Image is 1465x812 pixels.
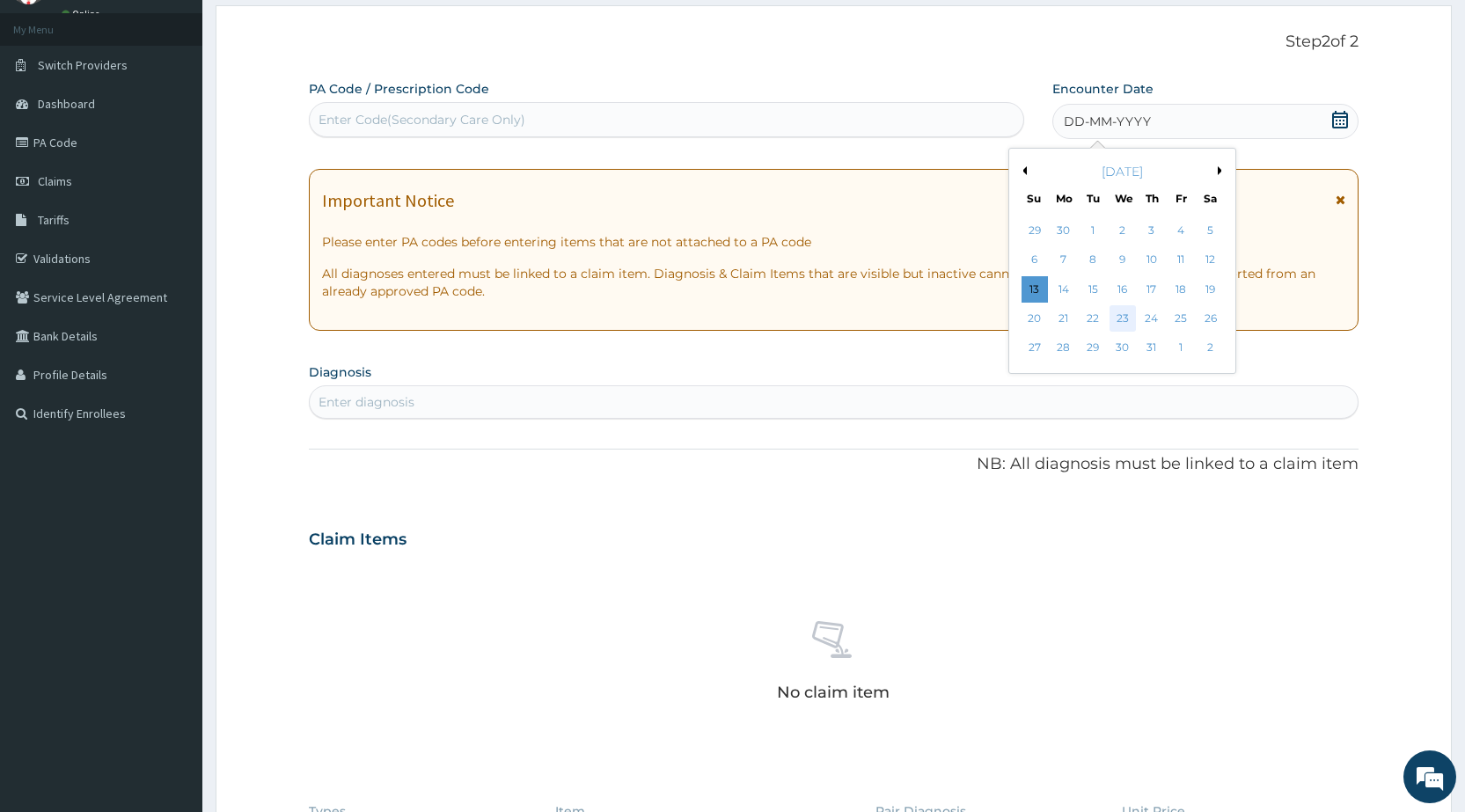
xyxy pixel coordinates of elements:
[1218,166,1227,175] button: Next Month
[319,111,525,128] div: Enter Code(Secondary Care Only)
[319,393,414,411] div: Enter diagnosis
[1051,305,1077,332] div: Choose Monday, July 21st, 2025
[62,8,104,20] a: Online
[1139,276,1165,303] div: Choose Thursday, July 17th, 2025
[1021,305,1047,332] div: Choose Sunday, July 20th, 2025
[1109,276,1135,303] div: Choose Wednesday, July 16th, 2025
[309,80,489,98] label: PA Code / Prescription Code
[1139,247,1165,274] div: Choose Thursday, July 10th, 2025
[1051,247,1077,274] div: Choose Monday, July 7th, 2025
[1085,191,1100,206] div: Tu
[1168,335,1194,362] div: Choose Friday, August 1st, 2025
[777,684,890,701] p: No claim item
[1051,217,1077,244] div: Choose Monday, June 30th, 2025
[309,363,371,381] label: Diagnosis
[1168,305,1194,332] div: Choose Friday, July 25th, 2025
[1052,80,1154,98] label: Encounter Date
[1109,247,1135,274] div: Choose Wednesday, July 9th, 2025
[1026,191,1041,206] div: Su
[33,88,71,132] img: d_794563401_company_1708531726252_794563401
[1115,191,1130,206] div: We
[1203,191,1218,206] div: Sa
[1021,276,1047,303] div: Choose Sunday, July 13th, 2025
[1051,335,1077,362] div: Choose Monday, July 28th, 2025
[1197,335,1223,362] div: Choose Saturday, August 2nd, 2025
[1109,335,1135,362] div: Choose Wednesday, July 30th, 2025
[1197,305,1223,332] div: Choose Saturday, July 26th, 2025
[1139,305,1165,332] div: Choose Thursday, July 24th, 2025
[1080,276,1106,303] div: Choose Tuesday, July 15th, 2025
[1016,163,1228,180] div: [DATE]
[1197,276,1223,303] div: Choose Saturday, July 19th, 2025
[1056,191,1071,206] div: Mo
[1080,305,1106,332] div: Choose Tuesday, July 22nd, 2025
[1174,191,1189,206] div: Fr
[309,453,1359,476] p: NB: All diagnosis must be linked to a claim item
[1021,247,1047,274] div: Choose Sunday, July 6th, 2025
[38,212,70,228] span: Tariffs
[1021,335,1047,362] div: Choose Sunday, July 27th, 2025
[1080,247,1106,274] div: Choose Tuesday, July 8th, 2025
[38,173,72,189] span: Claims
[92,99,296,121] div: Chat with us now
[1197,217,1223,244] div: Choose Saturday, July 5th, 2025
[1168,217,1194,244] div: Choose Friday, July 4th, 2025
[1064,113,1151,130] span: DD-MM-YYYY
[102,222,243,399] span: We're online!
[322,233,1345,251] p: Please enter PA codes before entering items that are not attached to a PA code
[1139,217,1165,244] div: Choose Thursday, July 3rd, 2025
[309,33,1359,52] p: Step 2 of 2
[1144,191,1159,206] div: Th
[9,480,335,542] textarea: Type your message and hit 'Enter'
[1021,217,1047,244] div: Choose Sunday, June 29th, 2025
[309,530,407,550] h3: Claim Items
[1051,276,1077,303] div: Choose Monday, July 14th, 2025
[1109,305,1135,332] div: Choose Wednesday, July 23rd, 2025
[1197,247,1223,274] div: Choose Saturday, July 12th, 2025
[1168,247,1194,274] div: Choose Friday, July 11th, 2025
[289,9,331,51] div: Minimize live chat window
[1168,276,1194,303] div: Choose Friday, July 18th, 2025
[1080,335,1106,362] div: Choose Tuesday, July 29th, 2025
[1139,335,1165,362] div: Choose Thursday, July 31st, 2025
[38,96,95,112] span: Dashboard
[38,57,128,73] span: Switch Providers
[1020,216,1225,363] div: month 2025-07
[1109,217,1135,244] div: Choose Wednesday, July 2nd, 2025
[1080,217,1106,244] div: Choose Tuesday, July 1st, 2025
[1018,166,1027,175] button: Previous Month
[322,265,1345,300] p: All diagnoses entered must be linked to a claim item. Diagnosis & Claim Items that are visible bu...
[322,191,454,210] h1: Important Notice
